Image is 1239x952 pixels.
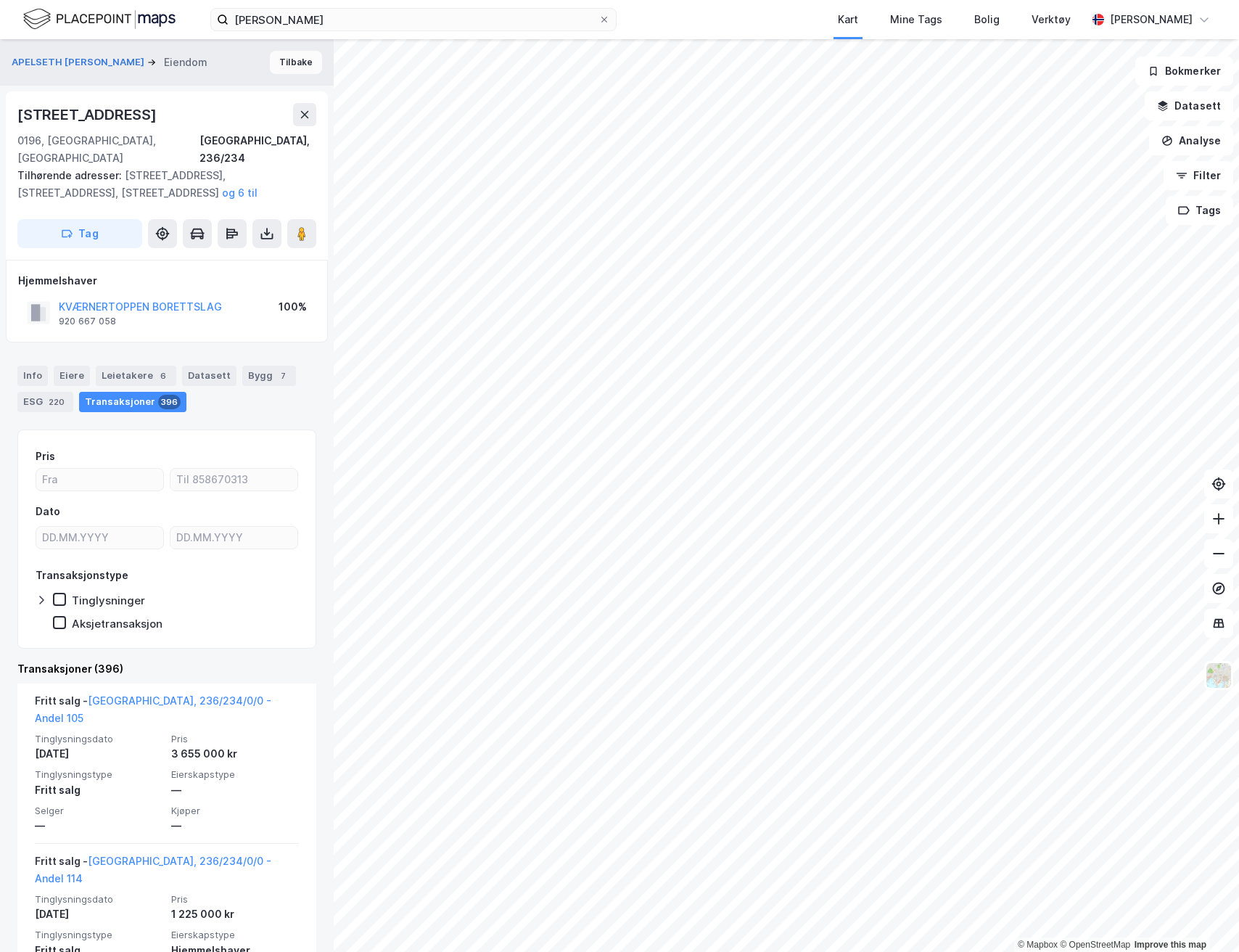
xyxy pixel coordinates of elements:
button: Tag [17,219,142,248]
span: Pris [171,733,299,745]
iframe: Chat Widget [1166,882,1239,952]
div: 3 655 000 kr [171,745,299,763]
div: [DATE] [35,906,162,923]
button: Tags [1166,196,1233,225]
button: Analyse [1149,126,1233,155]
span: Tinglysningsdato [35,893,162,906]
img: logo.f888ab2527a4732fd821a326f86c7f29.svg [23,7,176,32]
div: Fritt salg - [35,692,299,733]
a: OpenStreetMap [1060,940,1130,950]
div: 1 225 000 kr [171,906,299,923]
span: Tinglysningstype [35,929,162,941]
a: [GEOGRAPHIC_DATA], 236/234/0/0 - Andel 114 [35,855,271,885]
div: [GEOGRAPHIC_DATA], 236/234 [199,132,316,167]
div: Pris [36,448,55,465]
div: Eiere [54,366,90,386]
button: Bokmerker [1135,57,1233,86]
div: Transaksjoner [79,392,186,412]
span: Eierskapstype [171,768,299,781]
a: Mapbox [1018,940,1058,950]
span: Pris [171,893,299,906]
div: 920 667 058 [59,316,116,327]
button: Tilbake [270,51,322,74]
button: Filter [1164,161,1233,190]
a: Improve this map [1135,940,1206,950]
div: ESG [17,392,73,412]
input: DD.MM.YYYY [36,527,163,549]
span: Tinglysningsdato [35,733,162,745]
div: [PERSON_NAME] [1110,11,1193,28]
div: Datasett [182,366,236,386]
div: 0196, [GEOGRAPHIC_DATA], [GEOGRAPHIC_DATA] [17,132,199,167]
div: Aksjetransaksjon [72,617,162,631]
div: Bygg [242,366,296,386]
input: DD.MM.YYYY [170,527,297,549]
a: [GEOGRAPHIC_DATA], 236/234/0/0 - Andel 105 [35,694,271,724]
button: Datasett [1145,91,1233,120]
div: Kontrollprogram for chat [1166,882,1239,952]
input: Til 858670313 [170,469,297,491]
div: Kart [838,11,858,28]
div: Bolig [974,11,1000,28]
div: 6 [156,369,170,383]
div: 396 [158,395,181,409]
div: Tinglysninger [72,594,145,607]
span: Tilhørende adresser: [17,169,125,181]
div: — [171,817,299,834]
div: Fritt salg - [35,853,299,893]
div: Transaksjoner (396) [17,660,316,678]
div: Fritt salg [35,781,162,799]
div: [STREET_ADDRESS] [17,103,160,126]
span: Selger [35,805,162,817]
div: 7 [276,369,290,383]
div: Mine Tags [890,11,942,28]
div: Leietakere [96,366,176,386]
button: APELSETH [PERSON_NAME] [12,55,147,70]
div: 100% [279,298,307,316]
div: [STREET_ADDRESS], [STREET_ADDRESS], [STREET_ADDRESS] [17,167,305,202]
div: Transaksjonstype [36,567,128,584]
input: Søk på adresse, matrikkel, gårdeiere, leietakere eller personer [229,9,598,30]
div: Eiendom [164,54,207,71]
div: Dato [36,503,60,520]
span: Tinglysningstype [35,768,162,781]
span: Eierskapstype [171,929,299,941]
div: 220 [46,395,67,409]
img: Z [1205,662,1232,689]
div: Verktøy [1032,11,1071,28]
input: Fra [36,469,163,491]
div: — [35,817,162,834]
div: Hjemmelshaver [18,272,316,290]
div: — [171,781,299,799]
span: Kjøper [171,805,299,817]
div: [DATE] [35,745,162,763]
div: Info [17,366,48,386]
